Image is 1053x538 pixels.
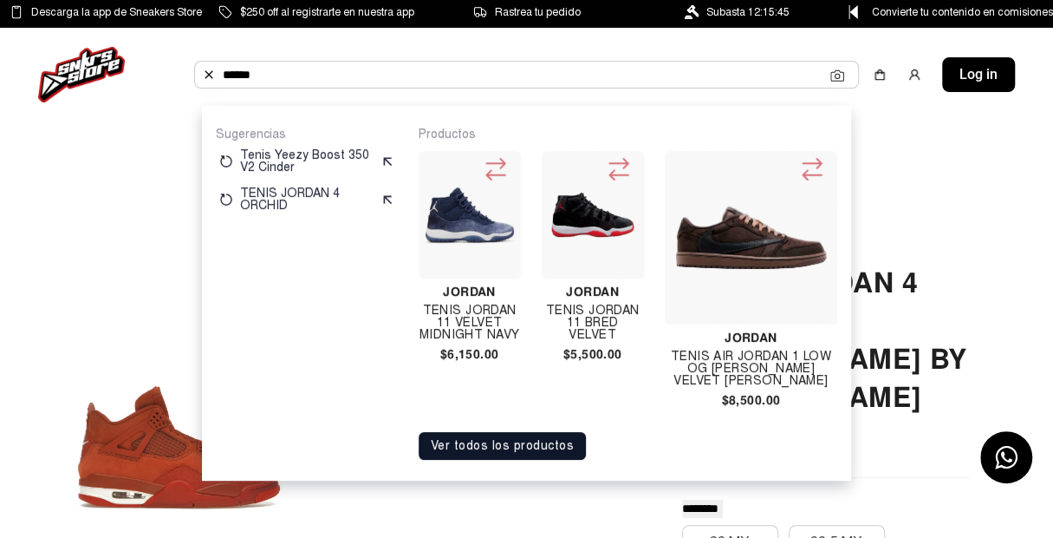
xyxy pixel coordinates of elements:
h4: $8,500.00 [665,394,837,406]
h4: Tenis Jordan 11 Velvet Midnight Navy [419,305,521,341]
img: Buscar [202,68,216,82]
span: Rastrea tu pedido [495,3,581,22]
span: Subasta 12:15:45 [706,3,790,22]
p: Productos [419,127,837,142]
h4: TENIS JORDAN 11 BRED VELVET [542,305,644,341]
img: Cámara [830,69,844,82]
img: suggest.svg [380,193,394,207]
button: Ver todos los productos [419,432,587,460]
h4: Jordan [665,331,837,344]
img: TENIS JORDAN 11 BRED VELVET [549,171,637,259]
img: logo [38,47,125,102]
h4: Jordan [419,285,521,298]
img: suggest.svg [380,154,394,168]
img: restart.svg [219,154,233,168]
h4: Jordan [542,285,644,298]
p: Sugerencias [216,127,398,142]
img: Tenis Jordan 11 Velvet Midnight Navy [426,171,514,259]
span: Convierte tu contenido en comisiones [872,3,1053,22]
h4: $5,500.00 [542,348,644,360]
span: Log in [959,64,998,85]
span: $250 off al registrarte en nuestra app [240,3,414,22]
h4: $6,150.00 [419,348,521,360]
img: user [907,68,921,82]
img: Control Point Icon [842,5,864,19]
h4: TENIS AIR JORDAN 1 LOW OG [PERSON_NAME] VELVET [PERSON_NAME] [665,351,837,387]
img: shopping [873,68,887,82]
p: Tenis Yeezy Boost 350 V2 Cinder [240,149,374,174]
span: Descarga la app de Sneakers Store [31,3,202,22]
img: restart.svg [219,193,233,207]
p: TENIS JORDAN 4 ORCHID [240,187,374,212]
img: TENIS AIR JORDAN 1 LOW OG TRAVIS SCOTT VELVET BROWN [672,158,830,317]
